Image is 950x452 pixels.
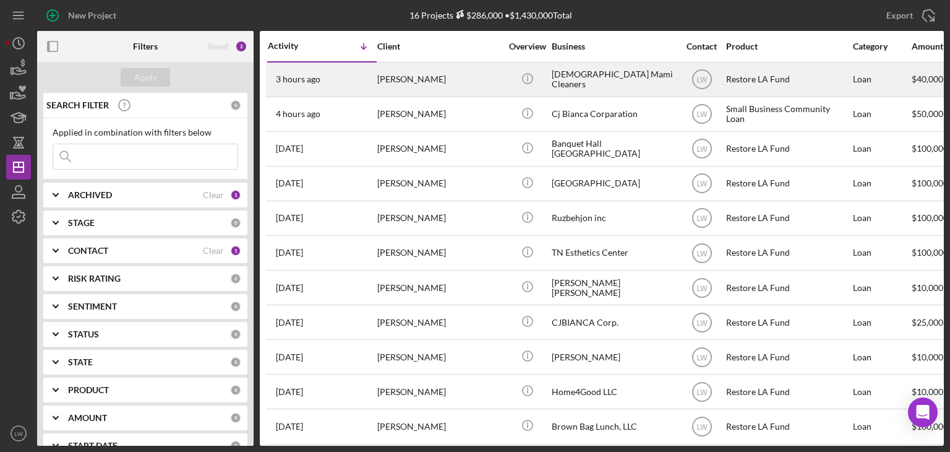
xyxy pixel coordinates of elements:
div: Restore LA Fund [726,202,850,235]
div: Loan [853,167,910,200]
text: LW [696,388,708,396]
div: Loan [853,341,910,373]
div: 1 [230,245,241,256]
div: Brown Bag Lunch, LLC [552,410,675,443]
div: Cj Bianca Corparation [552,98,675,131]
span: $100,000 [912,421,948,432]
time: 2025-08-29 23:26 [276,318,303,328]
b: AMOUNT [68,413,107,423]
div: Export [886,3,913,28]
button: Export [874,3,944,28]
text: LW [696,423,708,432]
text: LW [696,110,708,119]
time: 2025-09-02 18:55 [276,144,303,154]
b: PRODUCT [68,385,109,395]
b: STATUS [68,329,99,339]
div: 0 [230,412,241,424]
text: LW [696,76,708,84]
time: 2025-08-29 22:13 [276,422,303,432]
text: LW [696,180,708,188]
div: Loan [853,63,910,96]
b: RISK RATING [68,274,121,284]
b: STAGE [68,218,95,228]
div: Loan [853,306,910,339]
time: 2025-08-30 00:11 [276,248,303,258]
text: LW [696,249,708,258]
span: $100,000 [912,178,948,188]
div: Apply [134,68,157,87]
time: 2025-08-30 00:37 [276,213,303,223]
b: Filters [133,41,158,51]
span: $100,000 [912,143,948,154]
div: 0 [230,329,241,340]
div: [GEOGRAPHIC_DATA] [552,167,675,200]
div: Product [726,41,850,51]
span: $100,000 [912,247,948,258]
div: 16 Projects • $1,430,000 Total [409,10,572,20]
time: 2025-08-29 22:49 [276,352,303,362]
div: Restore LA Fund [726,237,850,269]
span: $40,000 [912,74,943,84]
span: $100,000 [912,212,948,223]
text: LW [696,145,708,154]
div: Restore LA Fund [726,133,850,165]
div: CJBIANCA Corp. [552,306,675,339]
div: Restore LA Fund [726,375,850,408]
div: Loan [853,133,910,165]
div: Loan [853,202,910,235]
text: LW [14,430,24,437]
div: Restore LA Fund [726,63,850,96]
div: [PERSON_NAME] [377,133,501,165]
div: Contact [678,41,725,51]
div: Client [377,41,501,51]
div: Restore LA Fund [726,271,850,304]
div: Clear [203,246,224,256]
div: $286,000 [453,10,503,20]
time: 2025-09-04 22:01 [276,74,320,84]
div: Loan [853,98,910,131]
time: 2025-09-02 18:09 [276,178,303,188]
text: LW [696,353,708,362]
b: SEARCH FILTER [46,100,109,110]
div: Loan [853,375,910,408]
div: Applied in combination with filters below [53,128,238,137]
div: Clear [203,190,224,200]
div: [DEMOGRAPHIC_DATA] Mami Cleaners [552,63,675,96]
button: Apply [121,68,170,87]
b: SENTIMENT [68,302,117,311]
div: 2 [235,40,247,53]
div: [PERSON_NAME] [377,375,501,408]
span: $10,000 [912,352,943,362]
div: Restore LA Fund [726,167,850,200]
div: 0 [230,217,241,228]
b: START DATE [68,441,118,451]
div: [PERSON_NAME] [377,306,501,339]
button: LW [6,421,31,446]
time: 2025-09-04 20:59 [276,109,320,119]
div: [PERSON_NAME] [377,167,501,200]
span: $25,000 [912,317,943,328]
div: [PERSON_NAME] [552,341,675,373]
b: STATE [68,357,93,367]
div: [PERSON_NAME] [377,271,501,304]
time: 2025-08-29 22:43 [276,387,303,397]
div: Category [853,41,910,51]
div: 0 [230,301,241,312]
text: LW [696,214,708,223]
div: [PERSON_NAME] [PERSON_NAME] [552,271,675,304]
span: $50,000 [912,108,943,119]
text: LW [696,318,708,327]
div: [PERSON_NAME] [377,202,501,235]
span: $10,000 [912,282,943,293]
div: 0 [230,357,241,368]
div: [PERSON_NAME] [377,98,501,131]
div: Loan [853,271,910,304]
div: Restore LA Fund [726,410,850,443]
div: 0 [230,385,241,396]
b: ARCHIVED [68,190,112,200]
div: Restore LA Fund [726,306,850,339]
div: Reset [208,41,229,51]
div: Home4Good LLC [552,375,675,408]
b: CONTACT [68,246,108,256]
div: New Project [68,3,116,28]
